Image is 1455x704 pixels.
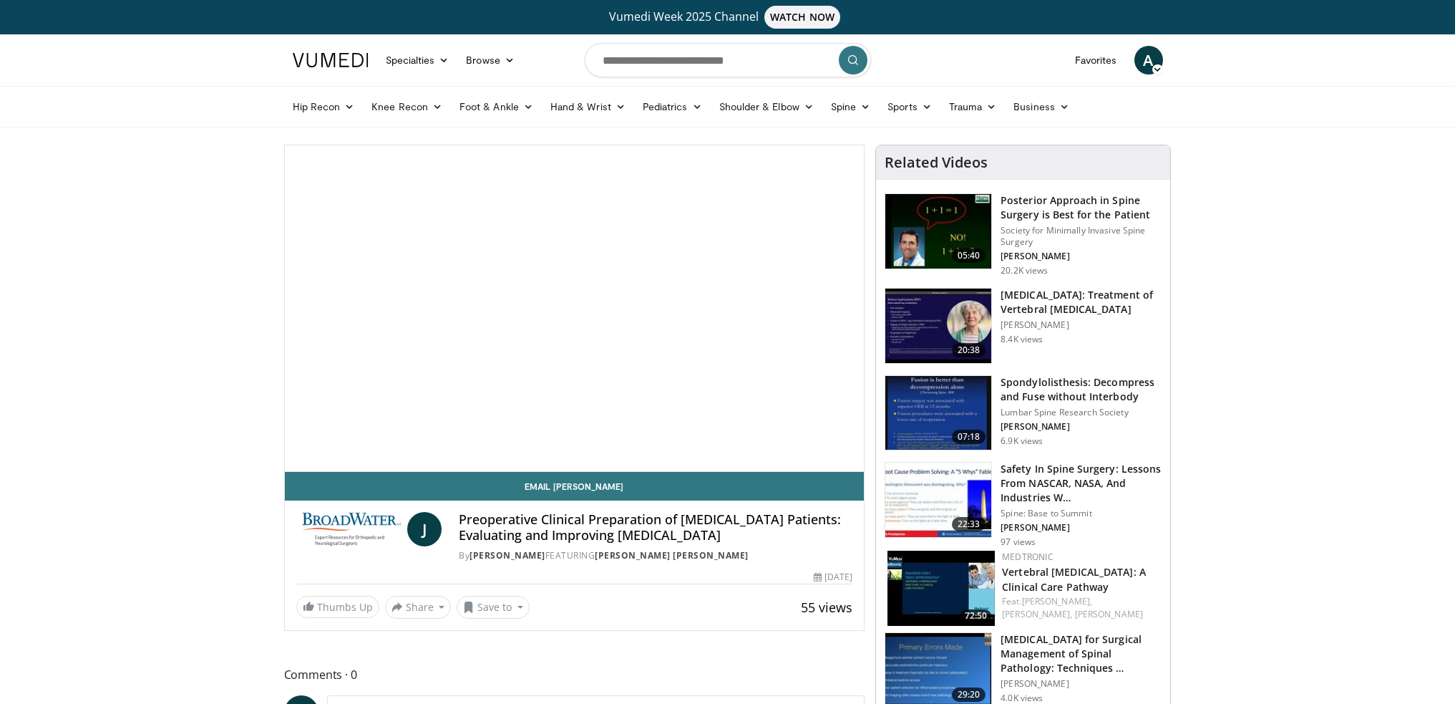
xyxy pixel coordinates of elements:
[377,46,458,74] a: Specialties
[1001,288,1162,317] h3: [MEDICAL_DATA]: Treatment of Vertebral [MEDICAL_DATA]
[1002,608,1072,620] a: [PERSON_NAME],
[1001,435,1043,447] p: 6.9K views
[1001,334,1043,345] p: 8.4K views
[885,194,991,269] img: 3b6f0384-b2b2-4baa-b997-2e524ebddc4b.150x105_q85_crop-smart_upscale.jpg
[1001,319,1162,331] p: [PERSON_NAME]
[595,549,749,561] a: [PERSON_NAME] [PERSON_NAME]
[885,463,991,537] img: 05c2a676-a450-41f3-b358-da3da3bc670f.150x105_q85_crop-smart_upscale.jpg
[952,343,986,357] span: 20:38
[1001,462,1162,505] h3: Safety In Spine Surgery: Lessons From NASCAR, NASA, And Industries W…
[1001,536,1036,548] p: 97 views
[1001,693,1043,704] p: 4.0K views
[1001,522,1162,534] p: [PERSON_NAME]
[295,6,1161,29] a: Vumedi Week 2025 ChannelWATCH NOW
[459,549,852,562] div: By FEATURING
[764,6,840,29] span: WATCH NOW
[885,193,1162,276] a: 05:40 Posterior Approach in Spine Surgery is Best for the Patient Society for Minimally Invasive ...
[1001,678,1162,690] p: [PERSON_NAME]
[407,512,442,546] a: J
[711,92,822,121] a: Shoulder & Elbow
[940,92,1006,121] a: Trauma
[542,92,634,121] a: Hand & Wrist
[1002,595,1159,621] div: Feat.
[960,609,991,622] span: 72:50
[885,288,1162,364] a: 20:38 [MEDICAL_DATA]: Treatment of Vertebral [MEDICAL_DATA] [PERSON_NAME] 8.4K views
[885,289,991,363] img: 0cae8376-61df-4d0e-94d1-d9dddb55642e.150x105_q85_crop-smart_upscale.jpg
[296,512,402,546] img: BroadWater
[1001,407,1162,418] p: Lumbar Spine Research Society
[952,430,986,444] span: 07:18
[1134,46,1163,74] a: A
[952,688,986,702] span: 29:20
[1001,421,1162,433] p: [PERSON_NAME]
[1002,551,1053,563] a: Medtronic
[885,154,988,171] h4: Related Videos
[1001,225,1162,248] p: Society for Minimally Invasive Spine Surgery
[885,375,1162,451] a: 07:18 Spondylolisthesis: Decompress and Fuse without Interbody Lumbar Spine Research Society [PER...
[363,92,451,121] a: Knee Recon
[885,376,991,450] img: 97801bed-5de1-4037-bed6-2d7170b090cf.150x105_q85_crop-smart_upscale.jpg
[1066,46,1126,74] a: Favorites
[1001,508,1162,519] p: Spine: Base to Summit
[296,596,379,618] a: Thumbs Up
[952,517,986,531] span: 22:33
[801,599,852,616] span: 55 views
[1075,608,1143,620] a: [PERSON_NAME]
[814,571,852,584] div: [DATE]
[284,92,364,121] a: Hip Recon
[885,462,1162,548] a: 22:33 Safety In Spine Surgery: Lessons From NASCAR, NASA, And Industries W… Spine: Base to Summit...
[887,551,995,626] a: 72:50
[952,249,986,263] span: 05:40
[634,92,711,121] a: Pediatrics
[1022,595,1092,607] a: [PERSON_NAME],
[285,145,865,472] video-js: Video Player
[1001,251,1162,262] p: [PERSON_NAME]
[293,53,369,67] img: VuMedi Logo
[284,665,865,684] span: Comments 0
[887,551,995,626] img: c43ddaef-b177-487a-b10f-0bc16f3564fe.150x105_q85_crop-smart_upscale.jpg
[469,549,545,561] a: [PERSON_NAME]
[1001,375,1162,404] h3: Spondylolisthesis: Decompress and Fuse without Interbody
[457,596,530,619] button: Save to
[1005,92,1078,121] a: Business
[285,472,865,501] a: Email [PERSON_NAME]
[585,43,871,77] input: Search topics, interventions
[457,46,523,74] a: Browse
[1001,632,1162,675] h3: [MEDICAL_DATA] for Surgical Management of Spinal Pathology: Techniques …
[459,512,852,543] h4: Preoperative Clinical Preparation of [MEDICAL_DATA] Patients: Evaluating and Improving [MEDICAL_D...
[1001,265,1048,276] p: 20.2K views
[1002,565,1146,594] a: Vertebral [MEDICAL_DATA]: A Clinical Care Pathway
[879,92,940,121] a: Sports
[451,92,542,121] a: Foot & Ankle
[385,596,452,619] button: Share
[822,92,879,121] a: Spine
[1001,193,1162,222] h3: Posterior Approach in Spine Surgery is Best for the Patient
